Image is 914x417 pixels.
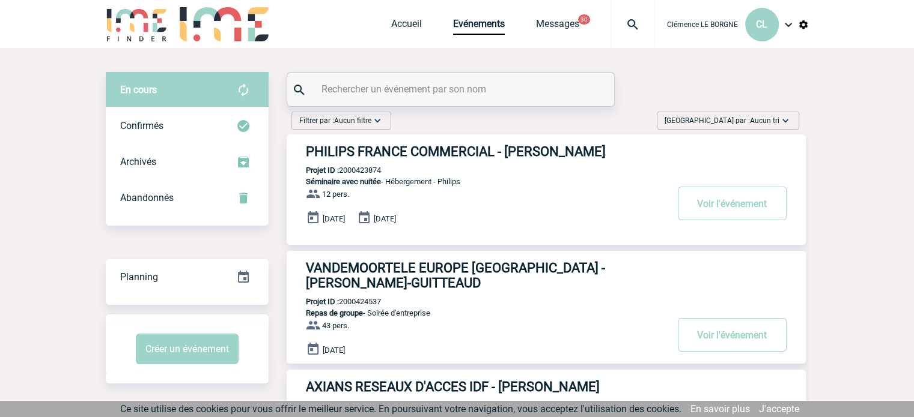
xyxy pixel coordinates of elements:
[306,297,339,306] b: Projet ID :
[106,7,168,41] img: IME-Finder
[678,187,787,220] button: Voir l'événement
[106,259,269,294] a: Planning
[120,84,157,95] span: En cours
[306,166,339,175] b: Projet ID :
[287,177,666,186] p: - Hébergement - Philips
[287,379,806,394] a: AXIANS RESEAUX D'ACCES IDF - [PERSON_NAME]
[665,115,779,127] span: [GEOGRAPHIC_DATA] par :
[690,403,750,415] a: En savoir plus
[120,156,156,167] span: Archivés
[334,116,371,125] span: Aucun filtre
[323,346,345,355] span: [DATE]
[756,19,767,30] span: CL
[287,308,666,317] p: - Soirée d'entreprise
[371,115,383,127] img: baseline_expand_more_white_24dp-b.png
[750,116,779,125] span: Aucun tri
[578,14,590,25] button: 30
[678,318,787,352] button: Voir l'événement
[536,18,579,35] a: Messages
[306,308,363,317] span: Repas de groupe
[120,120,163,131] span: Confirmés
[453,18,505,35] a: Evénements
[306,260,666,290] h3: VANDEMOORTELE EUROPE [GEOGRAPHIC_DATA] - [PERSON_NAME]-GUITTEAUD
[306,379,666,394] h3: AXIANS RESEAUX D'ACCES IDF - [PERSON_NAME]
[299,115,371,127] span: Filtrer par :
[306,144,666,159] h3: PHILIPS FRANCE COMMERCIAL - [PERSON_NAME]
[759,403,799,415] a: J'accepte
[287,297,381,306] p: 2000424537
[287,144,806,159] a: PHILIPS FRANCE COMMERCIAL - [PERSON_NAME]
[391,18,422,35] a: Accueil
[287,166,381,175] p: 2000423874
[779,115,791,127] img: baseline_expand_more_white_24dp-b.png
[322,190,349,199] span: 12 pers.
[120,271,158,283] span: Planning
[106,180,269,216] div: Retrouvez ici tous vos événements annulés
[120,403,681,415] span: Ce site utilise des cookies pour vous offrir le meilleur service. En poursuivant votre navigation...
[318,80,586,98] input: Rechercher un événement par son nom
[106,259,269,295] div: Retrouvez ici tous vos événements organisés par date et état d'avancement
[136,334,239,364] button: Créer un événement
[106,144,269,180] div: Retrouvez ici tous les événements que vous avez décidé d'archiver
[306,177,381,186] span: Séminaire avec nuitée
[106,72,269,108] div: Retrouvez ici tous vos évènements avant confirmation
[322,321,349,330] span: 43 pers.
[120,192,174,203] span: Abandonnés
[323,214,345,223] span: [DATE]
[287,260,806,290] a: VANDEMOORTELE EUROPE [GEOGRAPHIC_DATA] - [PERSON_NAME]-GUITTEAUD
[667,20,738,29] span: Clémence LE BORGNE
[374,214,396,223] span: [DATE]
